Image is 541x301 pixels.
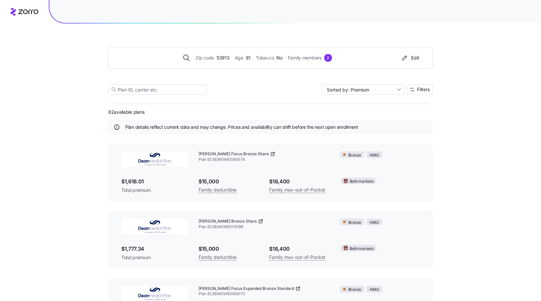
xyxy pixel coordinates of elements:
span: Both markets [350,246,374,252]
span: No [276,54,282,61]
span: Filters [417,87,430,92]
div: Edit [401,55,419,61]
span: Total premium [121,254,188,261]
span: HMO [370,152,379,159]
div: 2 [324,54,332,62]
span: Plan ID: 38345WI0010186 [199,224,330,230]
img: Dean Health Plan [121,151,188,167]
input: Sort by [323,84,404,95]
span: Family deductible [199,253,236,261]
img: Dean Health Plan [121,219,188,234]
button: Edit [398,53,422,63]
span: Total premium [121,187,188,193]
span: Family max-out-of-Pocket [269,186,325,194]
span: Family deductible [199,186,236,194]
span: [PERSON_NAME] Focus Expanded Bronze Standard [199,286,294,292]
span: $15,000 [199,177,259,186]
span: $18,400 [269,177,329,186]
span: Tobacco [256,54,274,61]
button: Filters [407,84,433,95]
span: 82 available plans [108,109,144,115]
span: [PERSON_NAME] Focus Bronze Share [199,151,269,157]
span: $18,400 [269,245,329,253]
span: [PERSON_NAME] Bronze Share [199,219,257,224]
span: $15,000 [199,245,259,253]
span: Bronze [348,287,361,293]
span: HMO [370,287,379,293]
span: Plan details reflect current data and may change. Prices and availability can shift before the ne... [125,124,358,130]
span: Family max-out-of-Pocket [269,253,325,261]
span: 53913 [217,54,230,61]
span: Family members [288,54,322,61]
span: Plan ID: 38345WI0080076 [199,157,330,162]
span: Zip code [196,54,214,61]
input: Plan ID, carrier etc. [108,84,206,95]
span: HMO [370,220,379,226]
span: Both markets [350,178,374,185]
span: $1,618.01 [121,177,188,186]
span: 61 [246,54,251,61]
span: $1,777.34 [121,245,188,253]
span: Bronze [348,152,361,159]
span: Plan ID: 38345WI0080070 [199,291,330,297]
span: Age [235,54,243,61]
span: Bronze [348,220,361,226]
